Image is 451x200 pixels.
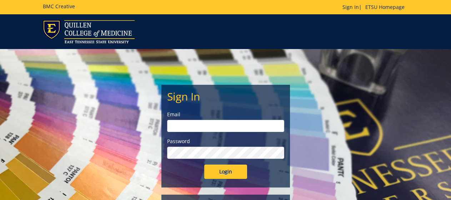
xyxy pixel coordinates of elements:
p: | [342,4,408,11]
a: ETSU Homepage [362,4,408,10]
input: Login [204,165,247,179]
h5: BMC Creative [43,4,75,9]
img: ETSU logo [43,20,135,43]
h2: Sign In [167,91,284,102]
a: Sign In [342,4,359,10]
label: Email [167,111,284,118]
label: Password [167,138,284,145]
